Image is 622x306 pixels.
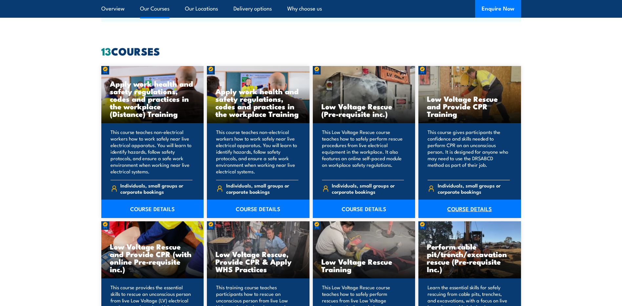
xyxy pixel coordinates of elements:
p: This course teaches non-electrical workers how to work safely near live electrical apparatus. You... [110,129,193,175]
h3: Low Voltage Rescue and Provide CPR Training [427,95,512,118]
h3: Low Voltage Rescue (Pre-requisite inc.) [321,102,407,118]
h3: Apply work health and safety regulations, codes and practices in the workplace Training [215,87,301,118]
p: This Low Voltage Rescue course teaches how to safely perform rescue procedures from live electric... [322,129,404,175]
h3: Low Voltage Rescue Training [321,258,407,273]
a: COURSE DETAILS [207,200,310,218]
a: COURSE DETAILS [313,200,415,218]
p: This course gives participants the confidence and skills needed to perform CPR on an unconscious ... [428,129,510,175]
h3: Low Voltage Rescue, Provide CPR & Apply WHS Practices [215,250,301,273]
h3: Perform cable pit/trench/excavation rescue (Pre-requisite Inc.) [427,243,512,273]
strong: 13 [101,43,111,59]
a: COURSE DETAILS [101,200,204,218]
span: Individuals, small groups or corporate bookings [332,182,404,195]
h2: COURSES [101,46,521,55]
span: Individuals, small groups or corporate bookings [120,182,192,195]
p: This course teaches non-electrical workers how to work safely near live electrical apparatus. You... [216,129,298,175]
h3: Low Voltage Rescue and Provide CPR (with online Pre-requisite inc.) [110,243,195,273]
span: Individuals, small groups or corporate bookings [438,182,510,195]
a: COURSE DETAILS [418,200,521,218]
h3: Apply work health and safety regulations, codes and practices in the workplace (Distance) Training [110,80,195,118]
span: Individuals, small groups or corporate bookings [226,182,298,195]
